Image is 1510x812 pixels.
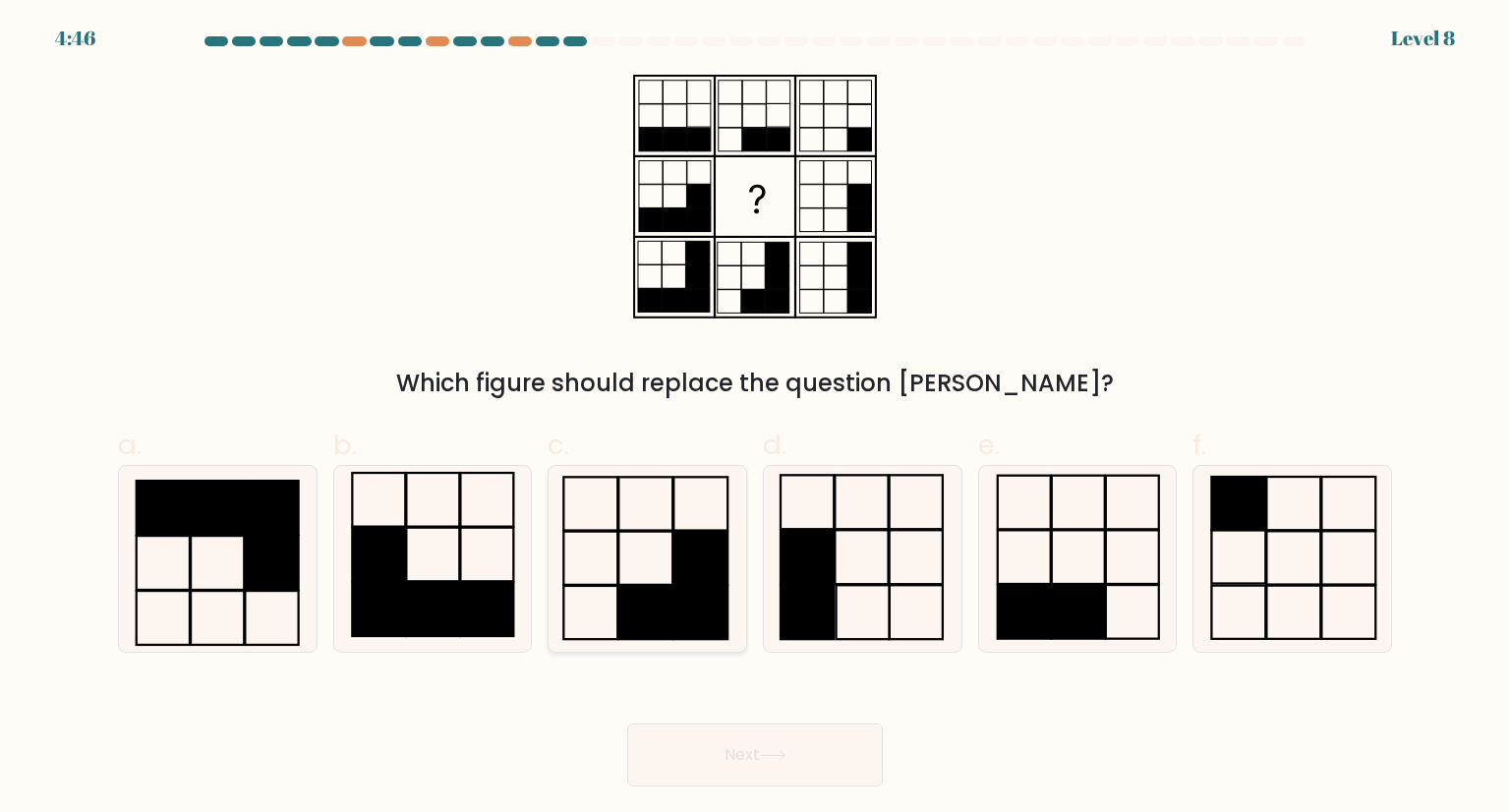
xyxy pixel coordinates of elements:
[55,24,95,53] div: 4:46
[130,366,1380,401] div: Which figure should replace the question [PERSON_NAME]?
[1192,426,1206,464] span: f.
[548,426,569,464] span: c.
[118,426,142,464] span: a.
[627,724,883,786] button: Next
[1391,24,1455,53] div: Level 8
[763,426,786,464] span: d.
[333,426,357,464] span: b.
[978,426,1000,464] span: e.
